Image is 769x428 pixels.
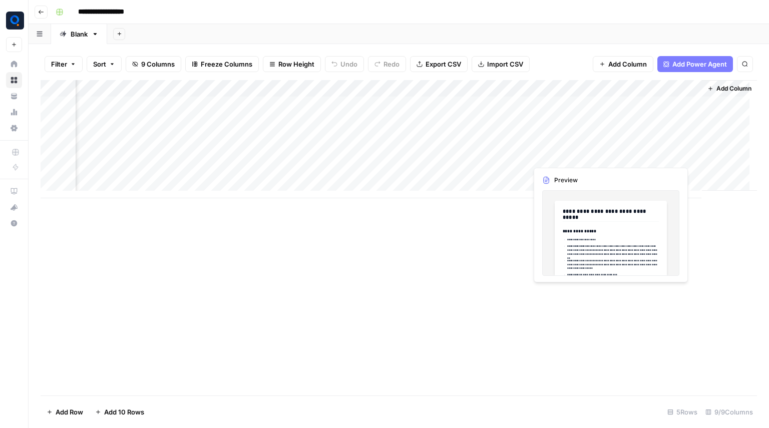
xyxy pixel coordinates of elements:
span: Undo [340,59,357,69]
a: Blank [51,24,107,44]
button: Row Height [263,56,321,72]
div: 9/9 Columns [701,404,757,420]
span: Add Column [608,59,647,69]
button: Freeze Columns [185,56,259,72]
span: Add Column [716,84,751,93]
button: Undo [325,56,364,72]
button: Redo [368,56,406,72]
button: Workspace: Qubit - SEO [6,8,22,33]
a: Your Data [6,88,22,104]
a: AirOps Academy [6,183,22,199]
span: Row Height [278,59,314,69]
button: Sort [87,56,122,72]
div: Blank [71,29,88,39]
span: Export CSV [426,59,461,69]
div: 5 Rows [663,404,701,420]
span: Sort [93,59,106,69]
span: Import CSV [487,59,523,69]
a: Usage [6,104,22,120]
button: Import CSV [472,56,530,72]
button: Add Column [703,82,755,95]
span: Redo [383,59,400,69]
button: Add Power Agent [657,56,733,72]
button: Add Row [41,404,89,420]
div: What's new? [7,200,22,215]
span: Filter [51,59,67,69]
button: Add Column [593,56,653,72]
a: Browse [6,72,22,88]
img: Qubit - SEO Logo [6,12,24,30]
a: Settings [6,120,22,136]
span: 9 Columns [141,59,175,69]
span: Add Power Agent [672,59,727,69]
button: Add 10 Rows [89,404,150,420]
button: Filter [45,56,83,72]
button: Export CSV [410,56,468,72]
a: Home [6,56,22,72]
span: Add 10 Rows [104,407,144,417]
button: What's new? [6,199,22,215]
button: 9 Columns [126,56,181,72]
span: Add Row [56,407,83,417]
span: Freeze Columns [201,59,252,69]
button: Help + Support [6,215,22,231]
